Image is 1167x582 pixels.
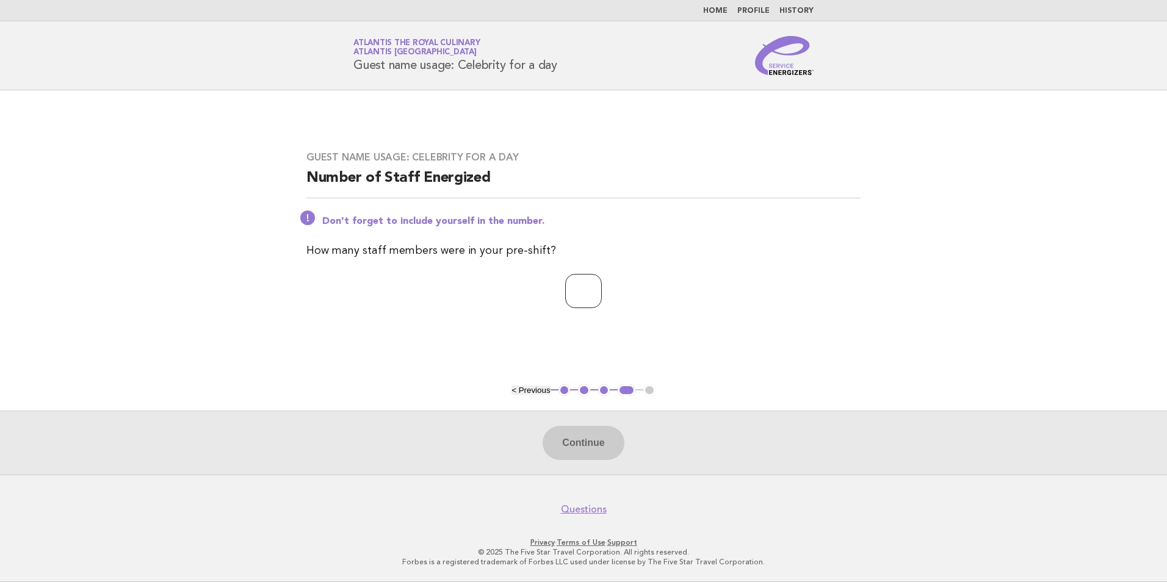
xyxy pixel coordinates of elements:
[353,40,557,71] h1: Guest name usage: Celebrity for a day
[737,7,770,15] a: Profile
[557,538,605,547] a: Terms of Use
[578,384,590,397] button: 2
[607,538,637,547] a: Support
[210,547,957,557] p: © 2025 The Five Star Travel Corporation. All rights reserved.
[779,7,814,15] a: History
[618,384,635,397] button: 4
[353,49,477,57] span: Atlantis [GEOGRAPHIC_DATA]
[353,39,480,56] a: Atlantis the Royal CulinaryAtlantis [GEOGRAPHIC_DATA]
[561,503,607,516] a: Questions
[306,242,861,259] p: How many staff members were in your pre-shift?
[306,151,861,163] h3: Guest name usage: Celebrity for a day
[755,36,814,75] img: Service Energizers
[530,538,555,547] a: Privacy
[558,384,571,397] button: 1
[306,168,861,198] h2: Number of Staff Energized
[511,386,550,395] button: < Previous
[210,537,957,547] p: · ·
[210,557,957,567] p: Forbes is a registered trademark of Forbes LLC used under license by The Five Star Travel Corpora...
[598,384,610,397] button: 3
[322,215,861,228] p: Don't forget to include yourself in the number.
[703,7,728,15] a: Home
